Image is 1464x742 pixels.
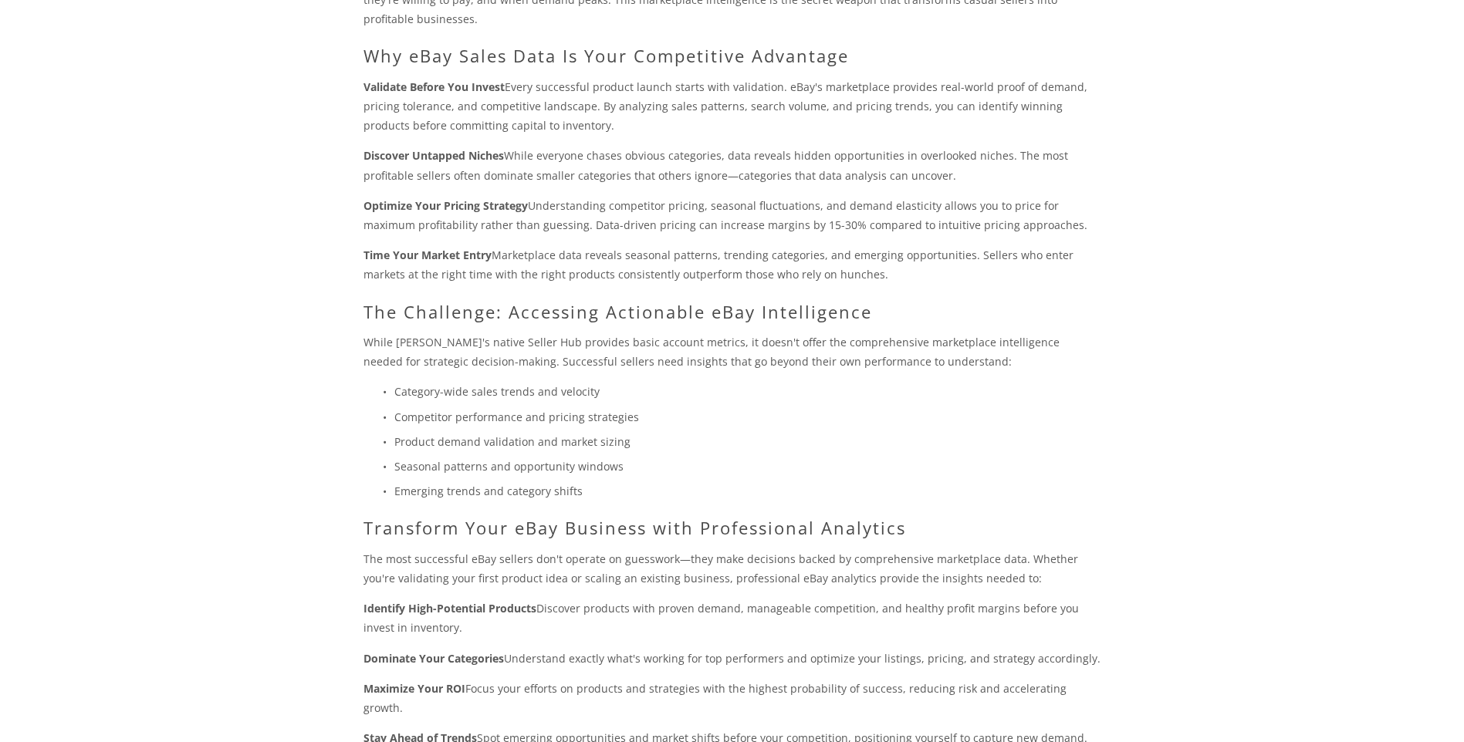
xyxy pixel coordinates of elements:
p: Competitor performance and pricing strategies [394,407,1101,427]
p: Discover products with proven demand, manageable competition, and healthy profit margins before y... [363,599,1101,637]
p: Every successful product launch starts with validation. eBay's marketplace provides real-world pr... [363,77,1101,136]
p: Understanding competitor pricing, seasonal fluctuations, and demand elasticity allows you to pric... [363,196,1101,234]
h2: The Challenge: Accessing Actionable eBay Intelligence [363,302,1101,322]
p: Focus your efforts on products and strategies with the highest probability of success, reducing r... [363,679,1101,717]
strong: Validate Before You Invest [363,79,505,94]
strong: Time Your Market Entry [363,248,492,262]
h2: Why eBay Sales Data Is Your Competitive Advantage [363,46,1101,66]
p: Seasonal patterns and opportunity windows [394,457,1101,476]
p: The most successful eBay sellers don't operate on guesswork—they make decisions backed by compreh... [363,549,1101,588]
strong: Maximize Your ROI [363,681,465,696]
p: Product demand validation and market sizing [394,432,1101,451]
p: Marketplace data reveals seasonal patterns, trending categories, and emerging opportunities. Sell... [363,245,1101,284]
strong: Dominate Your Categories [363,651,504,666]
h2: Transform Your eBay Business with Professional Analytics [363,518,1101,538]
p: While everyone chases obvious categories, data reveals hidden opportunities in overlooked niches.... [363,146,1101,184]
p: Emerging trends and category shifts [394,481,1101,501]
strong: Identify High-Potential Products [363,601,536,616]
strong: Discover Untapped Niches [363,148,504,163]
p: Understand exactly what's working for top performers and optimize your listings, pricing, and str... [363,649,1101,668]
strong: Optimize Your Pricing Strategy [363,198,528,213]
p: While [PERSON_NAME]'s native Seller Hub provides basic account metrics, it doesn't offer the comp... [363,332,1101,371]
p: Category-wide sales trends and velocity [394,382,1101,401]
